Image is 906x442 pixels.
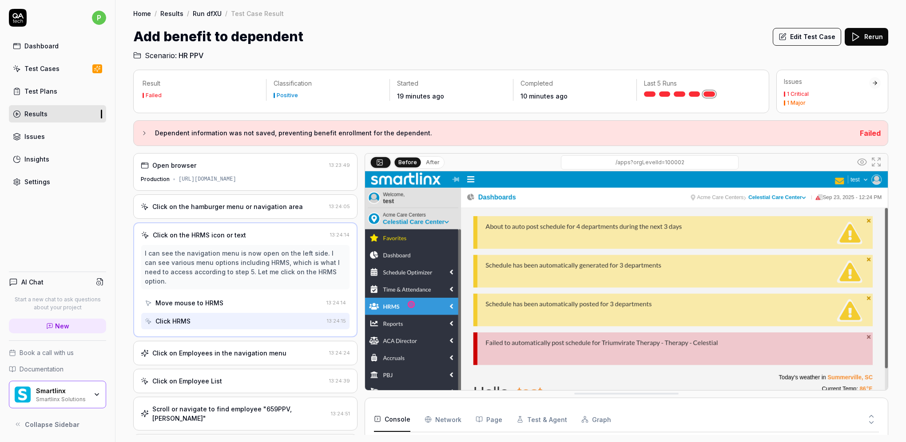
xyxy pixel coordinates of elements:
[24,109,48,118] div: Results
[153,230,246,240] div: Click on the HRMS icon or text
[160,9,183,18] a: Results
[133,50,203,61] a: Scenario:HR PPV
[397,79,506,88] p: Started
[152,202,303,211] div: Click on the hamburger menu or navigation area
[231,9,284,18] div: Test Case Result
[24,87,57,96] div: Test Plans
[193,9,222,18] a: Run dfXU
[133,27,303,47] h1: Add benefit to dependent
[141,295,350,311] button: Move mouse to HRMS13:24:14
[787,100,806,106] div: 1 Major
[845,28,888,46] button: Rerun
[330,232,350,238] time: 13:24:14
[581,407,611,432] button: Graph
[146,93,162,98] div: Failed
[36,395,87,402] div: Smartlinx Solutions
[9,319,106,333] a: New
[20,348,74,357] span: Book a call with us
[24,41,59,51] div: Dashboard
[521,92,568,100] time: 10 minutes ago
[155,9,157,18] div: /
[395,157,421,167] button: Before
[9,381,106,408] button: Smartlinx LogoSmartlinxSmartlinx Solutions
[152,376,222,386] div: Click on Employee List
[145,249,346,286] div: I can see the navigation menu is now open on the left side. I can see various menu options includ...
[521,79,629,88] p: Completed
[476,407,502,432] button: Page
[855,155,869,169] button: Show all interative elements
[327,318,346,324] time: 13:24:15
[152,404,327,423] div: Scroll or navigate to find employee "659PPV, [PERSON_NAME]"
[422,158,443,167] button: After
[397,92,444,100] time: 19 minutes ago
[141,175,170,183] div: Production
[374,407,410,432] button: Console
[9,150,106,168] a: Insights
[326,300,346,306] time: 13:24:14
[9,415,106,433] button: Collapse Sidebar
[784,77,869,86] div: Issues
[9,128,106,145] a: Issues
[9,364,106,374] a: Documentation
[860,129,881,138] span: Failed
[331,410,350,417] time: 13:24:51
[425,407,461,432] button: Network
[24,132,45,141] div: Issues
[25,420,79,429] span: Collapse Sidebar
[92,9,106,27] button: p
[869,155,883,169] button: Open in full screen
[277,93,298,98] div: Positive
[143,50,177,61] span: Scenario:
[141,128,853,138] button: Dependent information was not saved, preventing benefit enrollment for the dependent.
[55,321,69,331] span: New
[274,79,382,88] p: Classification
[24,177,50,186] div: Settings
[15,387,31,403] img: Smartlinx Logo
[24,64,60,73] div: Test Cases
[9,83,106,100] a: Test Plans
[773,28,841,46] button: Edit Test Case
[155,316,191,326] div: Click HRMS
[133,9,151,18] a: Home
[9,37,106,55] a: Dashboard
[517,407,567,432] button: Test & Agent
[9,348,106,357] a: Book a call with us
[225,9,227,18] div: /
[152,348,286,358] div: Click on Employees in the navigation menu
[644,79,753,88] p: Last 5 Runs
[179,50,203,61] span: HR PPV
[152,161,196,170] div: Open browser
[329,203,350,209] time: 13:24:05
[329,350,350,356] time: 13:24:24
[179,175,236,183] div: [URL][DOMAIN_NAME]
[21,277,44,287] h4: AI Chat
[187,9,189,18] div: /
[9,105,106,122] a: Results
[36,387,87,395] div: Smartlinx
[141,313,350,329] button: Click HRMS13:24:15
[92,11,106,25] span: p
[24,154,49,164] div: Insights
[9,60,106,77] a: Test Cases
[143,79,259,88] p: Result
[329,378,350,384] time: 13:24:39
[329,162,350,168] time: 13:23:49
[155,128,853,138] h3: Dependent information was not saved, preventing benefit enrollment for the dependent.
[787,91,809,97] div: 1 Critical
[20,364,64,374] span: Documentation
[9,173,106,190] a: Settings
[9,296,106,312] p: Start a new chat to ask questions about your project
[155,298,223,308] div: Move mouse to HRMS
